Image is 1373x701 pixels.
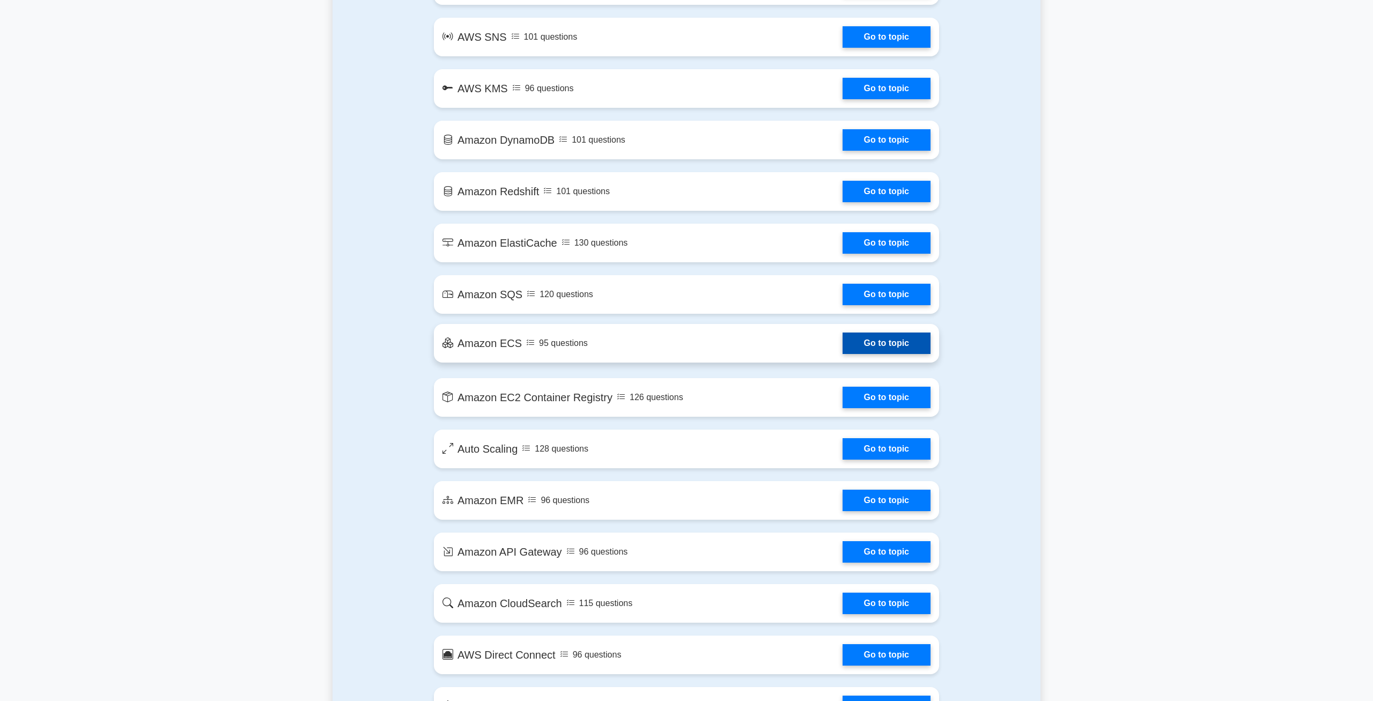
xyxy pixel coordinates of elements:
[843,26,931,48] a: Go to topic
[843,541,931,563] a: Go to topic
[843,181,931,202] a: Go to topic
[843,129,931,151] a: Go to topic
[843,333,931,354] a: Go to topic
[843,490,931,511] a: Go to topic
[843,284,931,305] a: Go to topic
[843,438,931,460] a: Go to topic
[843,644,931,666] a: Go to topic
[843,78,931,99] a: Go to topic
[843,232,931,254] a: Go to topic
[843,387,931,408] a: Go to topic
[843,593,931,614] a: Go to topic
